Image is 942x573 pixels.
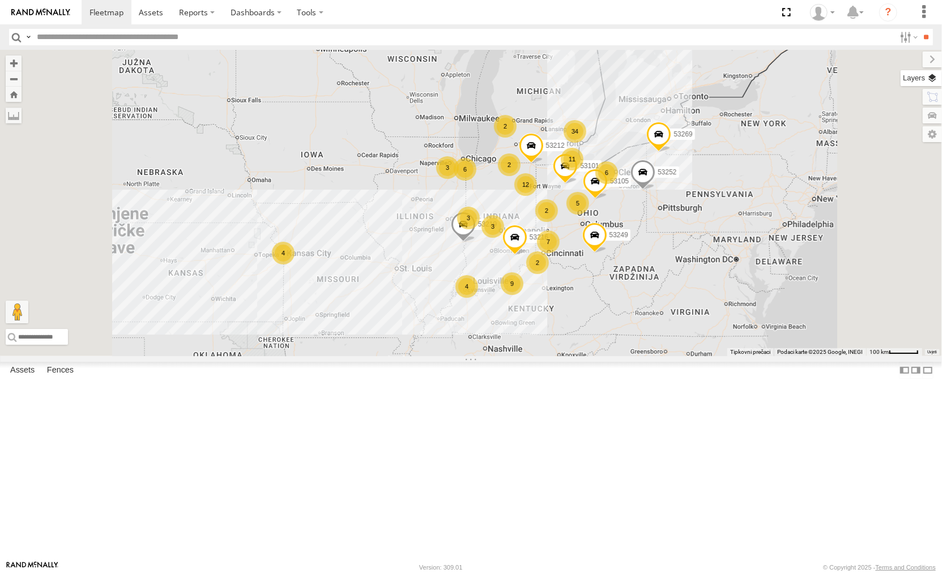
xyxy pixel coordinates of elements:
label: Measure [6,108,22,123]
div: Miky Transport [806,4,839,21]
div: 3 [457,207,480,229]
div: 34 [564,120,586,143]
span: 53101 [580,162,599,170]
span: 53249 [609,231,628,239]
div: © Copyright 2025 - [823,564,936,571]
label: Search Filter Options [896,29,920,45]
span: 100 km [869,349,889,355]
span: 53269 [674,130,692,138]
div: 12 [514,173,537,196]
div: 2 [494,115,517,138]
label: Dock Summary Table to the Right [910,362,922,378]
button: Zoom Home [6,87,22,102]
div: 5 [566,192,589,215]
label: Hide Summary Table [922,362,934,378]
div: 2 [526,251,549,274]
span: 53252 [658,168,676,176]
label: Fences [41,362,79,378]
div: 3 [481,215,504,238]
div: 7 [537,230,560,253]
div: 11 [561,148,583,170]
div: 9 [501,272,523,295]
button: Mjerilo karte: 100 km naprema 49 piksela [866,348,922,356]
div: 2 [535,199,558,222]
button: Povucite Pegmana na kartu da biste otvorili Street View [6,301,28,323]
a: Uvjeti (otvara se u novoj kartici) [927,350,937,354]
span: Podaci karte ©2025 Google, INEGI [777,349,863,355]
span: 53212 [545,141,564,149]
a: Visit our Website [6,562,58,573]
span: 53105 [609,177,628,185]
span: 53216 [529,233,548,241]
div: 4 [272,242,295,264]
button: Zoom in [6,55,22,71]
button: Zoom out [6,71,22,87]
a: Terms and Conditions [876,564,936,571]
div: 2 [498,153,521,176]
img: rand-logo.svg [11,8,70,16]
label: Map Settings [923,126,942,142]
label: Dock Summary Table to the Left [899,362,910,378]
label: Search Query [24,29,33,45]
i: ? [879,3,897,22]
div: 4 [455,275,478,298]
div: Version: 309.01 [419,564,462,571]
div: 6 [595,161,618,184]
div: 3 [436,156,459,179]
button: Tipkovni prečaci [730,348,770,356]
label: Assets [5,362,40,378]
div: 6 [454,158,476,181]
